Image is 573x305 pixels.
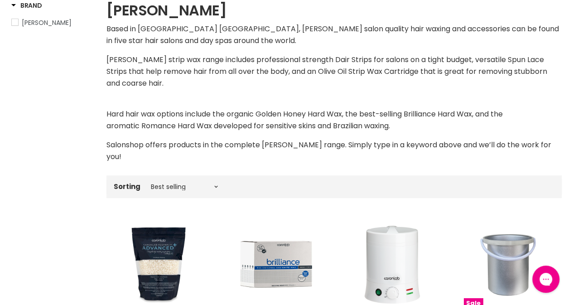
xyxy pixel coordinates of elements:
iframe: Gorgias live chat messenger [528,262,564,296]
div: [PERSON_NAME] strip wax range includes professional strength Dair Strips for salons on a tight bu... [106,23,562,163]
label: Sorting [114,183,140,190]
h3: Brand [11,1,42,10]
a: Caron [11,18,95,28]
p: Hard hair wax options include the organic Golden Honey Hard Wax, the best-selling Brilliance Hard... [106,108,562,132]
h1: [PERSON_NAME] [106,1,562,20]
p: Based in [GEOGRAPHIC_DATA] [GEOGRAPHIC_DATA], [PERSON_NAME] salon quality hair waxing and accesso... [106,23,562,47]
span: [PERSON_NAME] [22,18,72,27]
